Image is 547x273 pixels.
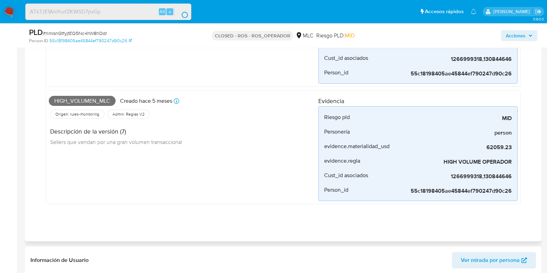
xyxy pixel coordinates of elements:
[120,97,172,105] p: Creado hace 5 meses
[471,9,476,15] a: Notificaciones
[493,8,532,15] p: camilafernanda.paredessaldano@mercadolibre.cl
[55,111,100,117] span: Origen: rules-monitoring
[43,30,107,37] span: # nmlsnGtfyjtEQ5Nc4hW8hDdr
[316,32,354,39] span: Riesgo PLD:
[532,16,544,22] span: 3.163.0
[26,7,191,16] input: Buscar usuario o caso...
[461,252,520,269] span: Ver mirada por persona
[29,38,48,44] b: Person ID
[506,30,526,41] span: Acciones
[169,8,171,15] span: s
[452,252,536,269] button: Ver mirada por persona
[50,138,182,146] span: Sellers que vendan por una gran volumen transaccional
[501,30,537,41] button: Acciones
[212,31,293,40] p: CLOSED - ROS - ROS_OPERADOR
[535,8,542,15] a: Salir
[159,8,165,15] span: Alt
[49,38,132,44] a: 55c18198405ae45844ef790247d90c26
[345,31,354,39] span: MID
[30,257,89,264] h1: Información de Usuario
[425,8,464,15] span: Accesos rápidos
[49,96,116,106] span: High_volumen_mlc
[112,111,145,117] span: Admin. Reglas V2
[295,32,313,39] div: MLC
[174,7,189,17] button: search-icon
[50,128,182,135] h4: Descripción de la versión (7)
[29,27,43,38] b: PLD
